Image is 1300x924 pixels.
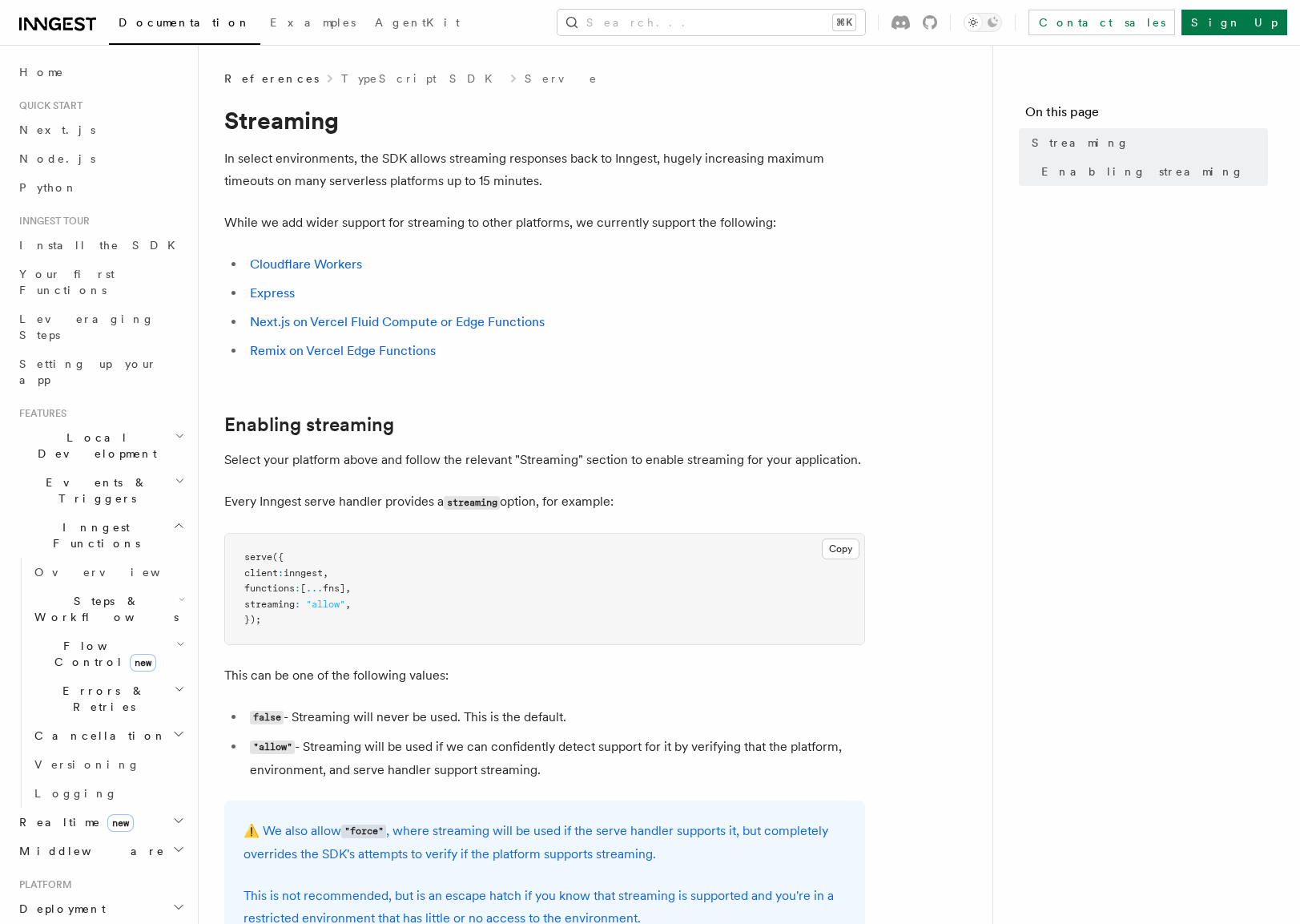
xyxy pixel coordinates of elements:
[444,496,500,510] code: streaming
[13,430,175,462] span: Local Development
[306,583,323,594] span: ...
[341,825,386,838] code: "force"
[250,285,295,301] a: Express
[1035,157,1268,186] a: Enabling streaming
[270,16,356,29] span: Examples
[300,583,306,594] span: [
[295,599,300,610] span: :
[1028,10,1175,35] a: Contact sales
[19,123,95,136] span: Next.js
[224,490,865,514] p: Every Inngest serve handler provides a option, for example:
[1025,128,1268,157] a: Streaming
[345,599,351,610] span: ,
[13,843,165,859] span: Middleware
[244,551,272,563] span: serve
[19,239,185,252] span: Install the SDK
[13,808,188,837] button: Realtimenew
[13,474,175,506] span: Events & Triggers
[119,16,251,29] span: Documentation
[13,173,188,202] a: Python
[224,414,394,436] a: Enabling streaming
[13,519,173,551] span: Inngest Functions
[557,10,865,35] button: Search...⌘K
[341,71,502,87] a: TypeScript SDK
[284,567,323,579] span: inngest
[525,71,598,87] a: Serve
[272,551,284,563] span: ({
[250,256,362,272] a: Cloudflare Workers
[244,614,261,625] span: });
[28,779,188,808] a: Logging
[13,901,106,917] span: Deployment
[13,558,188,808] div: Inngest Functions
[1025,103,1268,128] h4: On this page
[28,728,167,744] span: Cancellation
[224,449,865,471] p: Select your platform above and follow the relevant "Streaming" section to enable streaming for yo...
[224,212,865,234] p: While we add wider support for streaming to other platforms, we currently support the following:
[250,711,284,724] code: false
[19,268,115,297] span: Your first Functions
[13,423,188,468] button: Local Development
[224,71,319,87] span: References
[109,5,260,45] a: Documentation
[323,583,345,594] span: fns]
[13,468,188,513] button: Events & Triggers
[13,878,72,891] span: Platform
[244,583,295,594] span: functions
[19,152,95,165] span: Node.js
[107,814,134,832] span: new
[34,787,118,800] span: Logging
[245,736,865,781] li: - Streaming will be used if we can confidently detect support for it by verifying that the platfo...
[822,539,859,559] button: Copy
[244,599,295,610] span: streaming
[28,750,188,779] a: Versioning
[245,706,865,729] li: - Streaming will never be used. This is the default.
[13,260,188,305] a: Your first Functions
[19,181,78,194] span: Python
[833,14,855,30] kbd: ⌘K
[130,654,156,672] span: new
[28,587,188,631] button: Steps & Workflows
[13,407,66,420] span: Features
[224,106,865,135] h1: Streaming
[250,343,436,358] a: Remix on Vercel Edge Functions
[34,566,199,579] span: Overview
[295,583,300,594] span: :
[345,583,351,594] span: ,
[28,676,188,721] button: Errors & Retries
[28,631,188,676] button: Flow Controlnew
[243,820,846,865] p: ⚠️ We also allow , where streaming will be used if the serve handler supports it, but completely ...
[13,99,83,112] span: Quick start
[28,721,188,750] button: Cancellation
[13,115,188,144] a: Next.js
[375,16,460,29] span: AgentKit
[323,567,328,579] span: ,
[260,5,365,43] a: Examples
[19,64,64,80] span: Home
[1181,10,1287,35] a: Sign Up
[13,894,188,923] button: Deployment
[224,147,865,192] p: In select environments, the SDK allows streaming responses back to Inngest, hugely increasing max...
[28,593,179,625] span: Steps & Workflows
[250,740,295,754] code: "allow"
[13,837,188,865] button: Middleware
[13,814,134,830] span: Realtime
[1041,163,1244,180] span: Enabling streaming
[13,231,188,260] a: Install the SDK
[19,313,155,341] span: Leveraging Steps
[13,144,188,173] a: Node.js
[13,58,188,87] a: Home
[250,314,545,329] a: Next.js on Vercel Fluid Compute or Edge Functions
[306,599,345,610] span: "allow"
[13,305,188,349] a: Leveraging Steps
[28,558,188,587] a: Overview
[13,513,188,558] button: Inngest Functions
[224,664,865,687] p: This can be one of the following values:
[278,567,284,579] span: :
[28,638,176,670] span: Flow Control
[244,567,278,579] span: client
[964,13,1002,32] button: Toggle dark mode
[34,758,140,771] span: Versioning
[28,683,174,715] span: Errors & Retries
[13,349,188,394] a: Setting up your app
